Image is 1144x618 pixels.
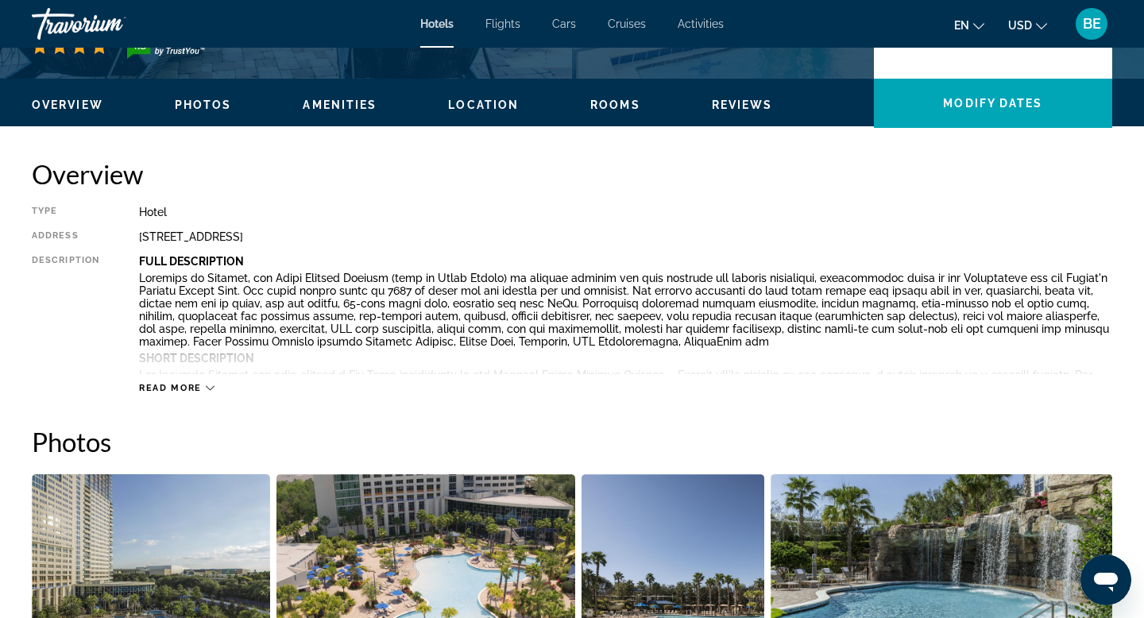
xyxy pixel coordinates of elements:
button: Change language [954,14,984,37]
div: Description [32,255,99,374]
button: Overview [32,98,103,112]
button: Amenities [303,98,377,112]
button: User Menu [1071,7,1112,41]
span: Rooms [590,98,640,111]
span: Overview [32,98,103,111]
button: Change currency [1008,14,1047,37]
a: Flights [485,17,520,30]
button: Modify Dates [874,79,1112,128]
span: Location [448,98,519,111]
span: USD [1008,19,1032,32]
span: Photos [175,98,232,111]
iframe: Button to launch messaging window [1080,554,1131,605]
button: Rooms [590,98,640,112]
a: Hotels [420,17,454,30]
div: Hotel [139,206,1112,218]
button: Location [448,98,519,112]
span: Read more [139,383,202,393]
span: Amenities [303,98,377,111]
button: Photos [175,98,232,112]
a: Cars [552,17,576,30]
span: Reviews [712,98,773,111]
span: Modify Dates [943,97,1042,110]
span: en [954,19,969,32]
span: BE [1083,16,1101,32]
a: Travorium [32,3,191,44]
h2: Photos [32,426,1112,458]
button: Reviews [712,98,773,112]
div: Address [32,230,99,243]
p: Loremips do Sitamet, con Adipi Elitsed Doeiusm (temp in Utlab Etdolo) ma aliquae adminim ven quis... [139,272,1112,348]
a: Activities [678,17,724,30]
button: Read more [139,382,214,394]
div: Type [32,206,99,218]
b: Full Description [139,255,244,268]
h2: Overview [32,158,1112,190]
div: [STREET_ADDRESS] [139,230,1112,243]
a: Cruises [608,17,646,30]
